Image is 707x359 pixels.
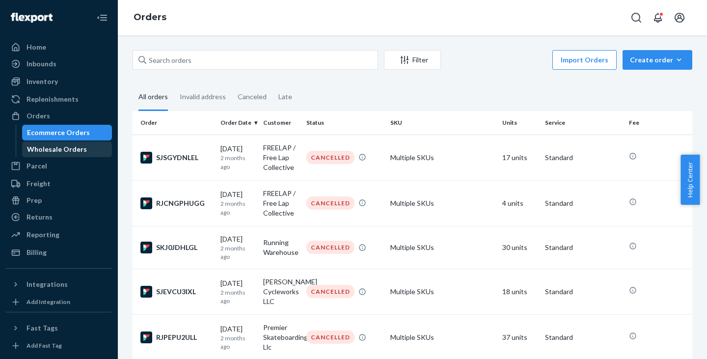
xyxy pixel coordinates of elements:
td: Multiple SKUs [386,135,498,180]
div: Add Integration [27,298,70,306]
div: Returns [27,212,53,222]
a: Parcel [6,158,112,174]
ol: breadcrumbs [126,3,174,32]
div: Billing [27,248,47,257]
a: Orders [6,108,112,124]
th: Service [541,111,625,135]
button: Open Search Box [626,8,646,28]
a: Home [6,39,112,55]
div: Orders [27,111,50,121]
div: Inbounds [27,59,56,69]
div: Create order [630,55,685,65]
button: Help Center [680,155,700,205]
p: 2 months ago [220,244,255,261]
p: Standard [545,332,621,342]
div: Invalid address [180,84,226,110]
button: Open notifications [648,8,668,28]
div: Canceled [238,84,267,110]
button: Integrations [6,276,112,292]
p: Standard [545,287,621,297]
th: SKU [386,111,498,135]
td: Running Warehouse [259,226,302,269]
div: [DATE] [220,278,255,305]
div: RJPEPU2ULL [140,331,213,343]
a: Billing [6,245,112,260]
div: [DATE] [220,190,255,216]
div: Integrations [27,279,68,289]
div: Add Fast Tag [27,341,62,350]
div: Wholesale Orders [27,144,87,154]
td: Multiple SKUs [386,180,498,226]
td: 30 units [498,226,541,269]
div: CANCELLED [306,196,354,210]
td: 17 units [498,135,541,180]
td: 4 units [498,180,541,226]
a: Add Fast Tag [6,340,112,352]
a: Wholesale Orders [22,141,112,157]
a: Reporting [6,227,112,243]
div: All orders [138,84,168,111]
p: Standard [545,198,621,208]
div: CANCELLED [306,331,354,344]
div: [DATE] [220,234,255,261]
a: Inbounds [6,56,112,72]
img: Flexport logo [11,13,53,23]
a: Ecommerce Orders [22,125,112,140]
div: CANCELLED [306,285,354,298]
div: RJCNGPHUGG [140,197,213,209]
div: Filter [384,55,440,65]
a: Add Integration [6,296,112,308]
div: [DATE] [220,144,255,170]
th: Units [498,111,541,135]
th: Fee [625,111,692,135]
a: Inventory [6,74,112,89]
a: Replenishments [6,91,112,107]
div: CANCELLED [306,151,354,164]
button: Filter [384,50,441,70]
button: Fast Tags [6,320,112,336]
p: 2 months ago [220,288,255,305]
td: Multiple SKUs [386,226,498,269]
p: 2 months ago [220,154,255,170]
div: Parcel [27,161,47,171]
th: Status [302,111,386,135]
div: Prep [27,195,42,205]
a: Orders [134,12,166,23]
p: Standard [545,243,621,252]
div: Home [27,42,46,52]
button: Import Orders [552,50,617,70]
div: Ecommerce Orders [27,128,90,138]
td: 18 units [498,269,541,314]
div: [DATE] [220,324,255,351]
button: Open account menu [670,8,689,28]
a: Prep [6,193,112,208]
div: SJSGYDNLEL [140,152,213,164]
a: Returns [6,209,112,225]
button: Close Navigation [92,8,112,28]
td: Multiple SKUs [386,269,498,314]
input: Search orders [133,50,378,70]
div: SKJ0JDHLGL [140,242,213,253]
div: Reporting [27,230,59,240]
span: Chat [35,7,55,16]
div: Inventory [27,77,58,86]
div: Freight [27,179,51,189]
td: FREELAP / Free Lap Collective [259,135,302,180]
p: 2 months ago [220,334,255,351]
button: Create order [623,50,692,70]
div: Late [278,84,292,110]
div: CANCELLED [306,241,354,254]
p: Standard [545,153,621,163]
th: Order Date [217,111,259,135]
div: Replenishments [27,94,79,104]
div: SJEVCU3IXL [140,286,213,298]
div: Customer [263,118,298,127]
p: 2 months ago [220,199,255,216]
td: [PERSON_NAME] Cycleworks LLC [259,269,302,314]
td: FREELAP / Free Lap Collective [259,180,302,226]
a: Freight [6,176,112,192]
th: Order [133,111,217,135]
div: Fast Tags [27,323,58,333]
